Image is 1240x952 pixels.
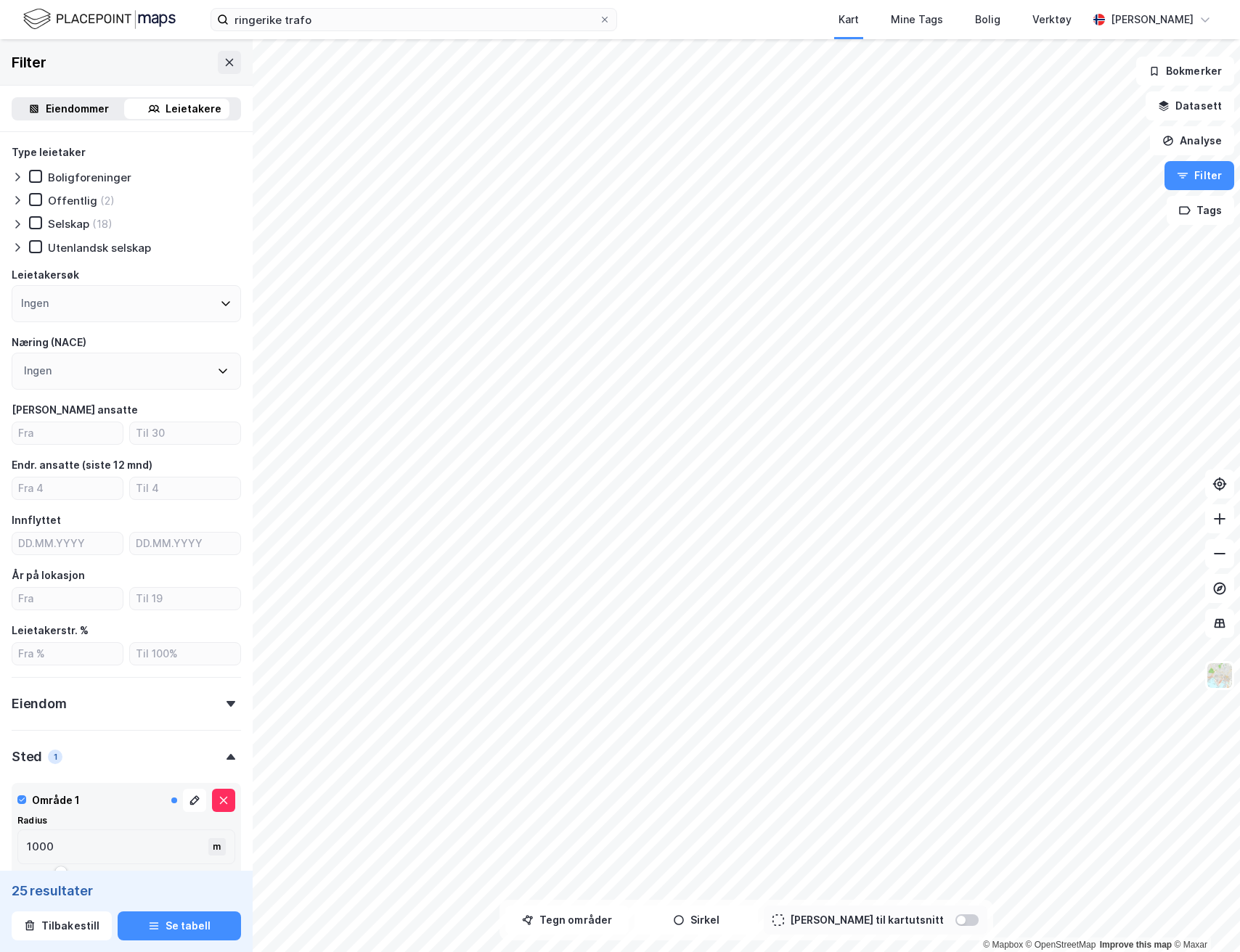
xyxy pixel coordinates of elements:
[12,266,79,284] div: Leietakersøk
[32,792,80,809] div: Område 1
[1026,940,1096,950] a: OpenStreetMap
[12,512,61,529] div: Innflyttet
[18,830,211,863] input: m
[12,748,42,766] div: Sted
[12,144,86,161] div: Type leietaker
[17,815,235,826] div: Radius
[12,51,46,74] div: Filter
[48,750,62,764] div: 1
[12,643,123,665] input: Fra %
[48,171,131,184] div: Boligforeninger
[21,295,49,312] div: Ingen
[12,422,123,444] input: Fra
[23,7,176,32] img: logo.f888ab2527a4732fd821a326f86c7f29.svg
[839,11,859,28] div: Kart
[130,643,240,665] input: Til 100%
[12,567,85,584] div: År på lokasjon
[46,100,109,118] div: Eiendommer
[1167,196,1234,225] button: Tags
[12,622,89,639] div: Leietakerstr. %
[92,217,113,231] div: (18)
[12,588,123,610] input: Fra
[166,100,221,118] div: Leietakere
[130,477,240,499] input: Til 4
[130,422,240,444] input: Til 30
[1032,11,1072,28] div: Verktøy
[12,533,123,554] input: DD.MM.YYYY
[505,906,629,935] button: Tegn områder
[100,194,115,208] div: (2)
[130,588,240,610] input: Til 19
[12,456,152,474] div: Endr. ansatte (siste 12 mnd)
[12,695,67,713] div: Eiendom
[48,217,89,231] div: Selskap
[229,9,599,30] input: Søk på adresse, matrikkel, gårdeiere, leietakere eller personer
[1150,126,1234,155] button: Analyse
[975,11,1000,28] div: Bolig
[24,362,52,379] div: Ingen
[12,334,86,351] div: Næring (NACE)
[12,911,112,940] button: Tilbakestill
[12,882,241,900] div: 25 resultater
[635,906,758,935] button: Sirkel
[118,911,241,940] button: Se tabell
[48,241,151,255] div: Utenlandsk selskap
[1164,161,1234,190] button: Filter
[130,533,240,554] input: DD.MM.YYYY
[12,477,123,499] input: Fra 4
[1167,882,1240,952] div: Kontrollprogram for chat
[12,401,138,419] div: [PERSON_NAME] ansatte
[891,11,943,28] div: Mine Tags
[48,194,97,208] div: Offentlig
[1100,940,1172,950] a: Improve this map
[1111,11,1194,28] div: [PERSON_NAME]
[1167,882,1240,952] iframe: Chat Widget
[983,940,1023,950] a: Mapbox
[1206,662,1233,689] img: Z
[208,838,226,855] div: m
[1146,91,1234,120] button: Datasett
[1136,57,1234,86] button: Bokmerker
[790,911,944,929] div: [PERSON_NAME] til kartutsnitt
